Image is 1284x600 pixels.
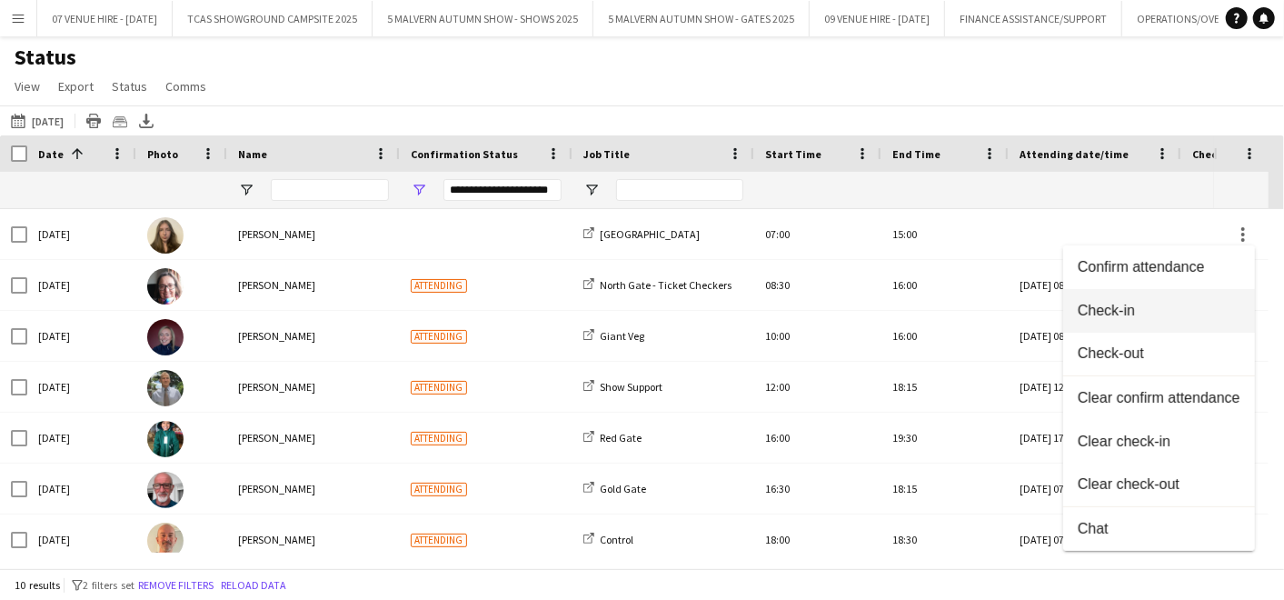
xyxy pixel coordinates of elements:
span: Chat [1078,520,1240,536]
span: Clear check-in [1078,433,1240,449]
span: Check-out [1078,345,1240,362]
button: Confirm attendance [1063,245,1255,289]
span: Clear check-out [1078,476,1240,493]
button: Check-in [1063,289,1255,333]
button: Clear confirm attendance [1063,376,1255,420]
button: Chat [1063,507,1255,551]
span: Check-in [1078,302,1240,318]
button: Clear check-in [1063,420,1255,464]
button: Clear check-out [1063,464,1255,507]
span: Confirm attendance [1078,258,1240,275]
button: Check-out [1063,333,1255,376]
span: Clear confirm attendance [1078,389,1240,405]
